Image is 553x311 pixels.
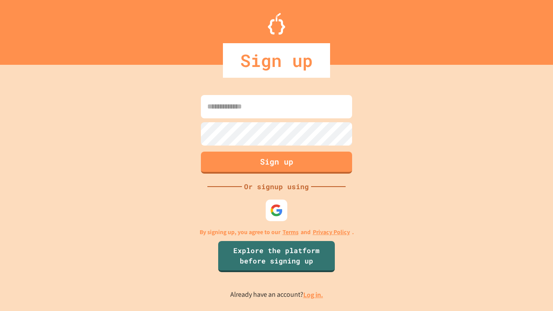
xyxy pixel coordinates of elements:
[303,290,323,299] a: Log in.
[200,228,354,237] p: By signing up, you agree to our and .
[270,204,283,217] img: google-icon.svg
[242,181,311,192] div: Or signup using
[268,13,285,35] img: Logo.svg
[223,43,330,78] div: Sign up
[201,152,352,174] button: Sign up
[230,289,323,300] p: Already have an account?
[313,228,350,237] a: Privacy Policy
[283,228,299,237] a: Terms
[218,241,335,272] a: Explore the platform before signing up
